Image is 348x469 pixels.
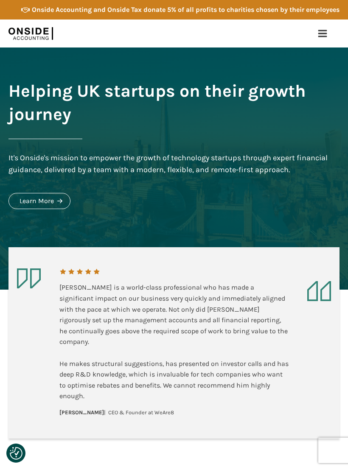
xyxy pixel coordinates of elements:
div: Learn More [20,195,54,207]
a: Learn More [8,193,70,209]
div: Onside Accounting and Onside Tax donate 5% of all profits to charities chosen by their employees [32,4,340,15]
b: [PERSON_NAME] [59,409,104,416]
img: Revisit consent button [10,447,22,460]
div: | CEO & Founder at WeAre8 [59,408,174,417]
div: [PERSON_NAME] is a world-class professional who has made a significant impact on our business ver... [59,282,289,402]
img: Onside Accounting [8,23,53,44]
div: It's Onside's mission to empower the growth of technology startups through expert financial guida... [8,152,340,176]
button: Consent Preferences [10,447,22,460]
h1: Helping UK startups on their growth journey [8,79,340,126]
